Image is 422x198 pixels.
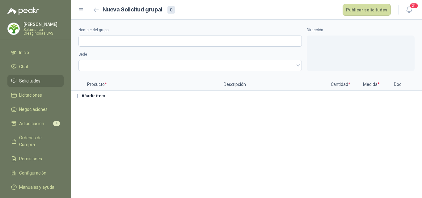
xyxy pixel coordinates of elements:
span: 21 [410,3,418,9]
label: Sede [78,52,302,57]
div: 0 [167,6,175,14]
a: Inicio [7,47,64,58]
label: Dirección [307,27,415,33]
p: Descripción [220,78,328,91]
a: Configuración [7,167,64,179]
a: Adjudicación4 [7,118,64,129]
img: Logo peakr [7,7,39,15]
span: Chat [19,63,28,70]
span: Solicitudes [19,78,40,84]
p: Cantidad [328,78,353,91]
p: Doc [390,78,405,91]
a: Negociaciones [7,103,64,115]
button: Publicar solicitudes [343,4,391,16]
p: [PERSON_NAME] [23,22,64,27]
span: Negociaciones [19,106,48,113]
h2: Nueva Solicitud grupal [103,5,162,14]
span: Manuales y ayuda [19,184,54,191]
button: 21 [403,4,415,15]
a: Remisiones [7,153,64,165]
span: Órdenes de Compra [19,134,58,148]
span: Configuración [19,170,46,176]
button: Añadir ítem [71,91,109,101]
p: Medida [353,78,390,91]
span: Licitaciones [19,92,42,99]
span: 4 [53,121,60,126]
label: Nombre del grupo [78,27,302,33]
span: Remisiones [19,155,42,162]
a: Licitaciones [7,89,64,101]
img: Company Logo [8,23,19,35]
a: Solicitudes [7,75,64,87]
p: Salamanca Oleaginosas SAS [23,28,64,35]
p: Producto [83,78,220,91]
span: Inicio [19,49,29,56]
a: Órdenes de Compra [7,132,64,150]
a: Chat [7,61,64,73]
a: Manuales y ayuda [7,181,64,193]
span: Adjudicación [19,120,44,127]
